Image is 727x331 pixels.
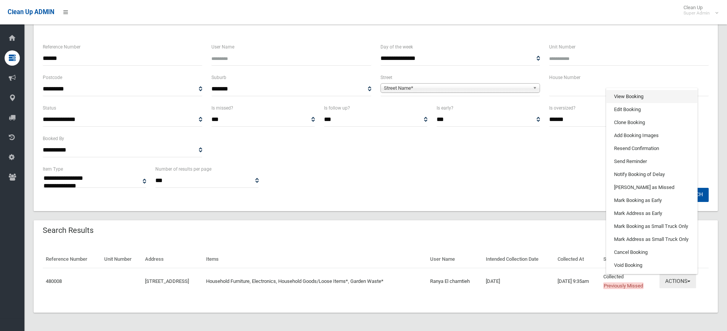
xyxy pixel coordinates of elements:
[203,251,427,268] th: Items
[606,194,697,207] a: Mark Booking as Early
[380,43,413,51] label: Day of the week
[606,246,697,259] a: Cancel Booking
[211,104,233,112] label: Is missed?
[34,223,103,238] header: Search Results
[659,274,696,288] button: Actions
[211,43,234,51] label: User Name
[606,155,697,168] a: Send Reminder
[43,251,101,268] th: Reference Number
[384,84,530,93] span: Street Name*
[600,251,657,268] th: Status
[145,278,189,284] a: [STREET_ADDRESS]
[101,251,142,268] th: Unit Number
[155,165,211,173] label: Number of results per page
[603,283,643,289] span: Previously Missed
[606,103,697,116] a: Edit Booking
[606,220,697,233] a: Mark Booking as Small Truck Only
[606,259,697,272] a: Void Booking
[483,251,555,268] th: Intended Collection Date
[606,116,697,129] a: Clone Booking
[549,104,575,112] label: Is oversized?
[606,181,697,194] a: [PERSON_NAME] as Missed
[606,168,697,181] a: Notify Booking of Delay
[46,278,62,284] a: 480008
[380,73,392,82] label: Street
[680,5,717,16] span: Clean Up
[555,268,600,294] td: [DATE] 9:35am
[142,251,203,268] th: Address
[606,129,697,142] a: Add Booking Images
[43,165,63,173] label: Item Type
[437,104,453,112] label: Is early?
[427,251,483,268] th: User Name
[555,251,600,268] th: Collected At
[43,104,56,112] label: Status
[606,142,697,155] a: Resend Confirmation
[549,73,580,82] label: House Number
[427,268,483,294] td: Ranya El chamtieh
[606,233,697,246] a: Mark Address as Small Truck Only
[483,268,555,294] td: [DATE]
[600,268,657,294] td: Collected
[606,207,697,220] a: Mark Address as Early
[43,134,64,143] label: Booked By
[606,90,697,103] a: View Booking
[324,104,350,112] label: Is follow up?
[203,268,427,294] td: Household Furniture, Electronics, Household Goods/Loose Items*, Garden Waste*
[683,10,710,16] small: Super Admin
[549,43,575,51] label: Unit Number
[43,73,62,82] label: Postcode
[8,8,54,16] span: Clean Up ADMIN
[211,73,226,82] label: Suburb
[43,43,81,51] label: Reference Number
